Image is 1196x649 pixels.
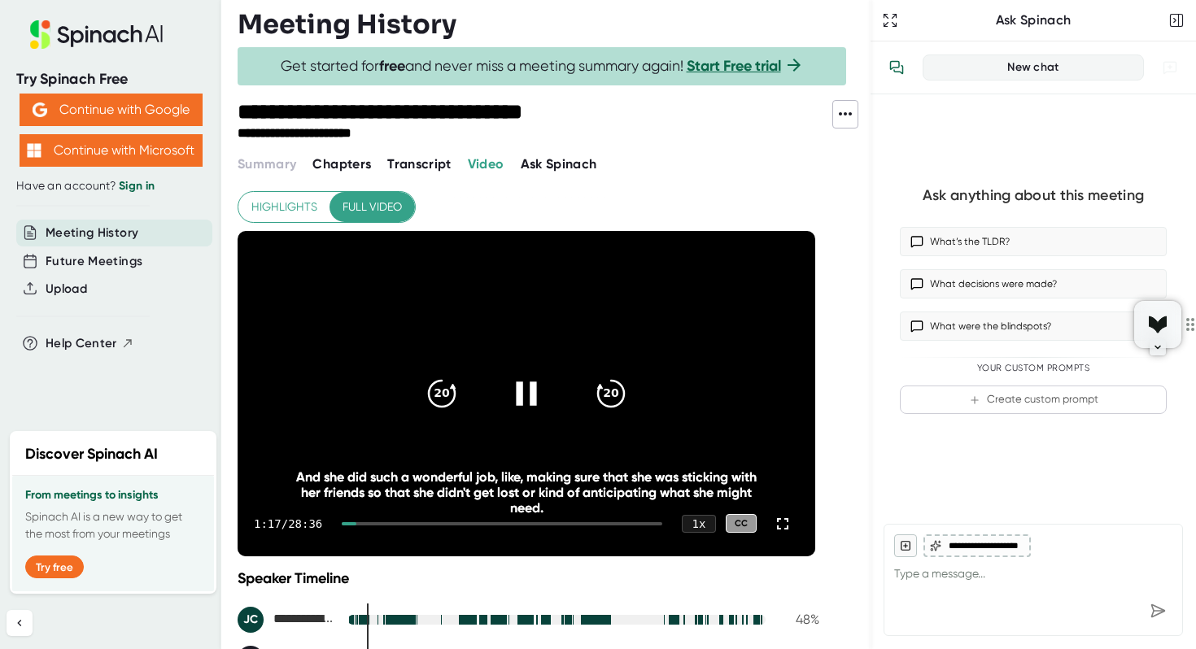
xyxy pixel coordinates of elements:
button: What were the blindspots? [900,311,1167,341]
div: And she did such a wonderful job, like, making sure that she was sticking with her friends so tha... [295,469,757,516]
span: Video [468,156,504,172]
span: Summary [238,156,296,172]
div: Try Spinach Free [16,70,205,89]
button: Collapse sidebar [7,610,33,636]
span: Transcript [387,156,452,172]
div: Speaker Timeline [238,569,819,587]
div: 48 % [779,612,819,627]
span: Full video [343,197,402,217]
div: Send message [1143,596,1172,625]
div: Jennifer Cain [238,607,335,633]
h2: Discover Spinach AI [25,443,158,465]
button: Chapters [312,155,371,174]
button: Help Center [46,334,134,353]
button: What decisions were made? [900,269,1167,298]
button: View conversation history [880,51,913,84]
div: 1:17 / 28:36 [254,517,322,530]
div: JC [238,607,264,633]
a: Sign in [119,179,155,193]
b: free [379,57,405,75]
button: Create custom prompt [900,385,1167,414]
button: Close conversation sidebar [1165,9,1188,32]
h3: Meeting History [238,9,456,40]
p: Spinach AI is a new way to get the most from your meetings [25,508,201,542]
button: Highlights [238,192,330,222]
button: Try free [25,555,84,578]
div: 1 x [682,515,716,533]
span: Help Center [46,334,117,353]
button: Continue with Google [20,94,203,126]
button: Upload [46,280,87,298]
button: Summary [238,155,296,174]
div: New chat [933,60,1133,75]
div: Ask Spinach [901,12,1165,28]
button: Transcript [387,155,452,174]
img: Aehbyd4JwY73AAAAAElFTkSuQmCC [33,102,47,117]
button: Meeting History [46,224,138,242]
div: Your Custom Prompts [900,363,1167,374]
button: Expand to Ask Spinach page [879,9,901,32]
div: Have an account? [16,179,205,194]
span: Get started for and never miss a meeting summary again! [281,57,804,76]
div: Ask anything about this meeting [923,186,1144,205]
button: Ask Spinach [521,155,597,174]
div: CC [726,514,757,533]
button: What’s the TLDR? [900,227,1167,256]
button: Continue with Microsoft [20,134,203,167]
h3: From meetings to insights [25,489,201,502]
span: Chapters [312,156,371,172]
button: Full video [330,192,415,222]
button: Video [468,155,504,174]
span: Ask Spinach [521,156,597,172]
a: Start Free trial [687,57,781,75]
span: Highlights [251,197,317,217]
button: Future Meetings [46,252,142,271]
